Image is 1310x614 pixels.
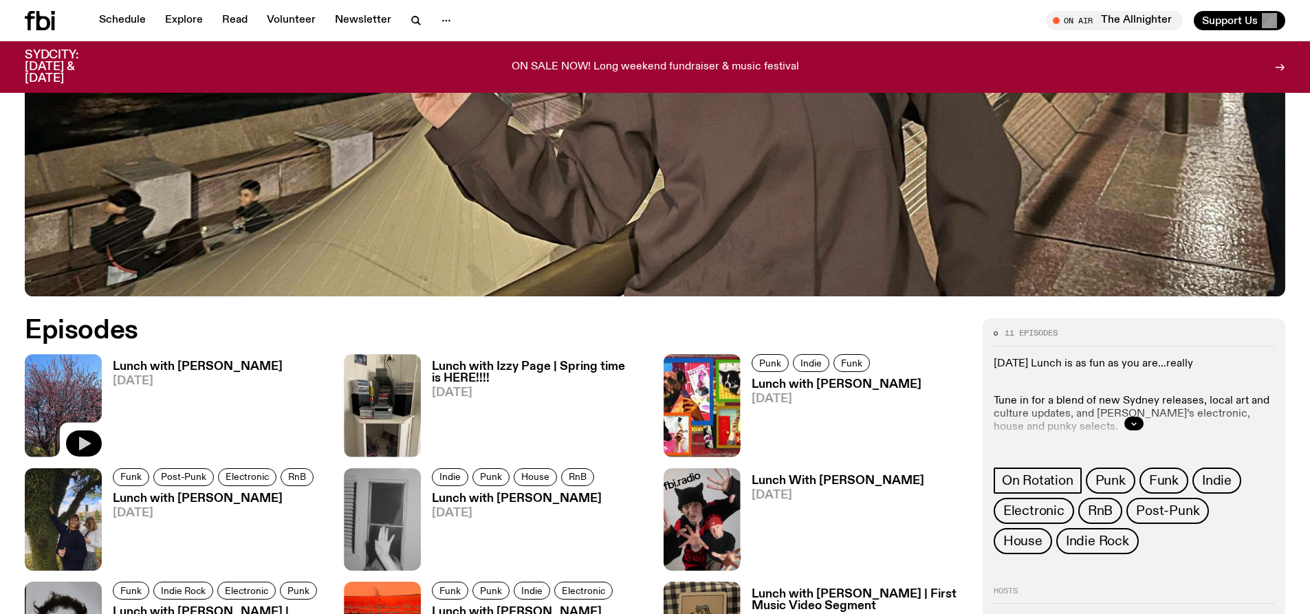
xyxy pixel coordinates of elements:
span: Electronic [226,472,269,482]
a: Indie [793,354,829,372]
a: Punk [752,354,789,372]
a: Punk [472,582,510,600]
span: RnB [569,472,587,482]
a: Funk [833,354,870,372]
button: On AirThe Allnighter [1046,11,1183,30]
a: Lunch with Izzy Page | Spring time is HERE!!!![DATE] [421,361,646,457]
span: [DATE] [113,507,318,519]
h3: Lunch with Izzy Page | Spring time is HERE!!!! [432,361,646,384]
a: Post-Punk [1126,498,1209,524]
p: ON SALE NOW! Long weekend fundraiser & music festival [512,61,799,74]
a: Electronic [554,582,613,600]
a: Electronic [217,582,276,600]
h3: Lunch with [PERSON_NAME] [752,379,921,391]
span: Support Us [1202,14,1258,27]
span: [DATE] [113,375,283,387]
a: Volunteer [259,11,324,30]
a: House [514,468,557,486]
span: Punk [480,585,502,595]
span: Punk [759,358,781,369]
h2: Hosts [994,587,1274,604]
span: Funk [1149,473,1179,488]
a: Explore [157,11,211,30]
a: Lunch With [PERSON_NAME][DATE] [741,475,924,571]
a: Post-Punk [153,468,214,486]
span: Electronic [562,585,605,595]
span: Funk [841,358,862,369]
span: RnB [288,472,306,482]
span: Funk [439,585,461,595]
a: RnB [1078,498,1122,524]
p: Tune in for a blend of new Sydney releases, local art and culture updates, and [PERSON_NAME]’s el... [994,382,1274,435]
span: Punk [287,585,309,595]
a: Funk [113,468,149,486]
span: Post-Punk [1136,503,1199,518]
span: Indie Rock [161,585,206,595]
span: Funk [120,472,142,482]
a: Lunch with [PERSON_NAME][DATE] [421,493,602,571]
a: Funk [1139,468,1188,494]
a: Indie Rock [1056,528,1139,554]
a: Punk [472,468,510,486]
a: Punk [280,582,317,600]
a: Funk [432,582,468,600]
a: Lunch with [PERSON_NAME][DATE] [102,493,318,571]
h3: Lunch with [PERSON_NAME] | First Music Video Segment [752,589,966,612]
p: [DATE] Lunch is as fun as you are...really [994,358,1274,371]
span: House [1003,534,1042,549]
span: Electronic [1003,503,1065,518]
span: House [521,472,549,482]
img: black and white photo of someone holding their hand to the air. you can see two windows in the ba... [344,468,421,571]
a: RnB [561,468,594,486]
span: Indie [800,358,822,369]
span: On Rotation [1002,473,1073,488]
h2: Episodes [25,318,860,343]
span: [DATE] [752,490,924,501]
span: 11 episodes [1005,329,1058,337]
h3: SYDCITY: [DATE] & [DATE] [25,50,113,85]
span: RnB [1088,503,1113,518]
img: pink cherry blossom tree with blue sky background. you can see some green trees in the bottom [25,354,102,457]
button: Support Us [1194,11,1285,30]
a: Read [214,11,256,30]
a: Indie Rock [153,582,213,600]
span: Punk [1095,473,1126,488]
a: Lunch with [PERSON_NAME][DATE] [741,379,921,457]
span: [DATE] [752,393,921,405]
span: [DATE] [432,387,646,399]
a: Indie [432,468,468,486]
a: Electronic [218,468,276,486]
h3: Lunch With [PERSON_NAME] [752,475,924,487]
h3: Lunch with [PERSON_NAME] [432,493,602,505]
a: Indie [1192,468,1241,494]
span: Punk [480,472,502,482]
a: House [994,528,1052,554]
a: Lunch with [PERSON_NAME][DATE] [102,361,283,457]
a: Electronic [994,498,1074,524]
a: Schedule [91,11,154,30]
span: Funk [120,585,142,595]
h3: Lunch with [PERSON_NAME] [113,361,283,373]
a: Indie [514,582,550,600]
a: RnB [281,468,314,486]
span: Indie Rock [1066,534,1129,549]
span: Indie [521,585,543,595]
span: Indie [1202,473,1232,488]
span: [DATE] [432,507,602,519]
span: Post-Punk [161,472,206,482]
h3: Lunch with [PERSON_NAME] [113,493,318,505]
a: Funk [113,582,149,600]
a: On Rotation [994,468,1082,494]
a: Punk [1086,468,1135,494]
a: Newsletter [327,11,400,30]
span: Electronic [225,585,268,595]
span: Indie [439,472,461,482]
